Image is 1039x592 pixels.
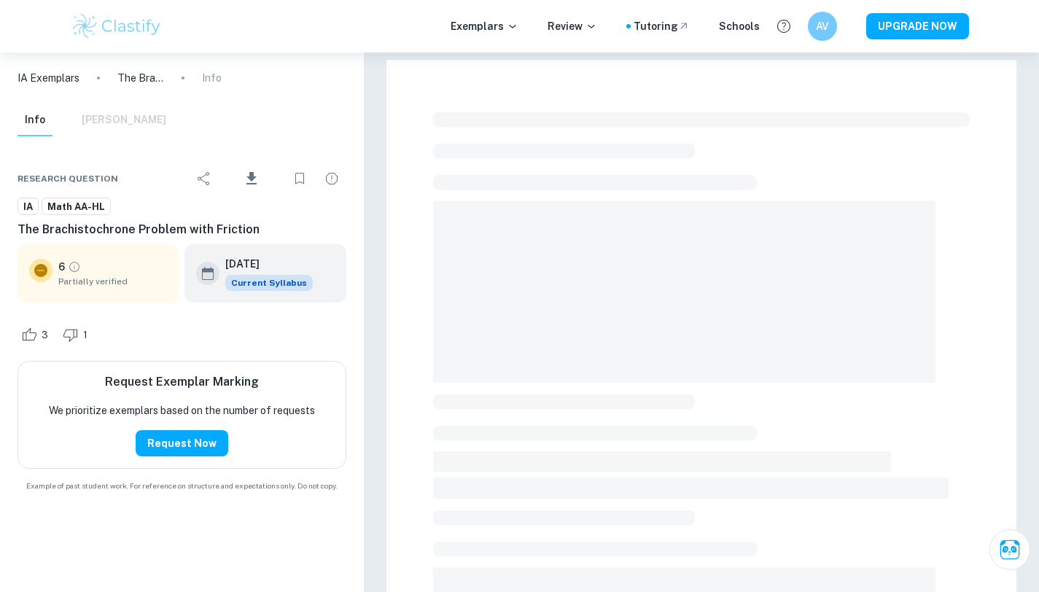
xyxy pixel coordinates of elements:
[225,256,301,272] h6: [DATE]
[42,198,111,216] a: Math AA-HL
[989,529,1030,570] button: Ask Clai
[58,275,167,288] span: Partially verified
[202,70,222,86] p: Info
[75,328,96,343] span: 1
[17,70,79,86] a: IA Exemplars
[17,198,39,216] a: IA
[451,18,518,34] p: Exemplars
[225,275,313,291] span: Current Syllabus
[17,104,52,136] button: Info
[17,480,346,491] span: Example of past student work. For reference on structure and expectations only. Do not copy.
[634,18,690,34] a: Tutoring
[117,70,164,86] p: The Brachistochrone Problem with Friction
[808,12,837,41] button: AV
[58,259,65,275] p: 6
[225,275,313,291] div: This exemplar is based on the current syllabus. Feel free to refer to it for inspiration/ideas wh...
[18,200,38,214] span: IA
[17,323,56,346] div: Like
[190,164,219,193] div: Share
[719,18,760,34] a: Schools
[105,373,259,391] h6: Request Exemplar Marking
[136,430,228,456] button: Request Now
[17,221,346,238] h6: The Brachistochrone Problem with Friction
[17,172,118,185] span: Research question
[771,14,796,39] button: Help and Feedback
[548,18,597,34] p: Review
[814,18,830,34] h6: AV
[285,164,314,193] div: Bookmark
[42,200,110,214] span: Math AA-HL
[71,12,163,41] img: Clastify logo
[34,328,56,343] span: 3
[59,323,96,346] div: Dislike
[317,164,346,193] div: Report issue
[68,260,81,273] a: Grade partially verified
[222,160,282,198] div: Download
[49,402,315,418] p: We prioritize exemplars based on the number of requests
[866,13,969,39] button: UPGRADE NOW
